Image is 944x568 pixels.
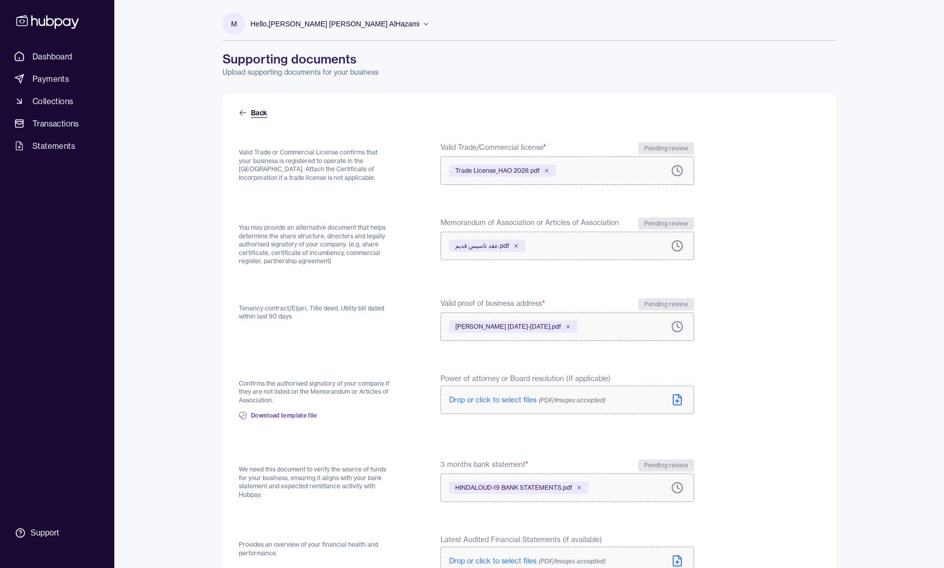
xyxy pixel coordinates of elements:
div: Pending review [638,459,694,471]
span: [PERSON_NAME] [DATE]-[DATE].pdf [455,323,561,331]
p: Hello, [PERSON_NAME] [PERSON_NAME] AlHazami [250,18,420,29]
p: Valid Trade or Commercial License confirms that your business is registered to operate in the [GE... [239,148,392,182]
span: (PDF/Images accepted) [539,396,606,404]
span: Trade License_HAO 2028.pdf [455,167,540,175]
span: Download template file [251,412,318,420]
span: Valid Trade/Commercial license [440,142,546,154]
a: Statements [10,137,104,155]
span: Transactions [33,117,79,130]
span: Payments [33,73,69,85]
span: Power of attorney or Board resolution (If applicable) [440,373,611,384]
p: You may provide an alternative document that helps determine the share structure, directors and l... [239,224,392,266]
p: Upload supporting documents for your business [223,67,836,77]
p: Confirms the authorised signatory of your company if they are not listed on the Memorandum or Art... [239,380,392,405]
p: Tenancy contract/Eijari, Title deed, Utility bill dated within last 90 days [239,304,392,321]
p: Provides an overview of your financial health and performance. [239,541,392,557]
span: 3 months bank statement [440,459,528,471]
div: Pending review [638,217,694,230]
span: Dashboard [33,50,73,62]
div: Pending review [638,142,694,154]
span: Drop or click to select files [449,395,606,404]
h1: Supporting documents [223,51,836,67]
a: Transactions [10,114,104,133]
div: Support [30,527,59,539]
span: Valid proof of business address [440,298,545,310]
span: Collections [33,95,73,107]
a: Support [10,522,104,544]
span: Latest Audited Financial Statements (if available) [440,534,602,545]
a: Download template file [239,404,318,427]
span: عقد تاسيس قديم.pdf [455,242,509,250]
a: Dashboard [10,47,104,66]
span: Statements [33,140,75,152]
span: Drop or click to select files [449,556,606,565]
div: Pending review [638,298,694,310]
a: Payments [10,70,104,88]
span: Memorandum of Association or Articles of Association [440,217,619,230]
p: We need this document to verify the source of funds for your business, ensuring it aligns with yo... [239,465,392,499]
a: Collections [10,92,104,110]
span: HINDALOUD-19 BANK STATEMENTS.pdf [455,484,572,492]
p: M [231,18,237,29]
span: (PDF/Images accepted) [539,557,606,565]
a: Back [239,108,269,118]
